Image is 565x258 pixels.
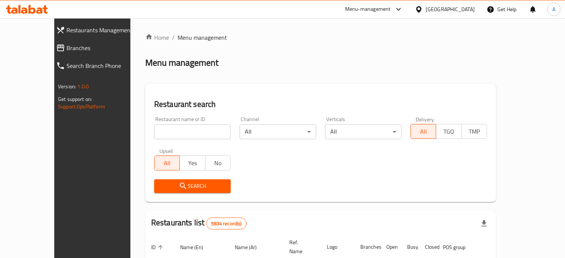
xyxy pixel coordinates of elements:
[465,126,484,137] span: TMP
[414,126,433,137] span: All
[151,217,247,229] h2: Restaurants list
[151,243,165,252] span: ID
[183,158,202,169] span: Yes
[160,182,225,191] span: Search
[206,218,246,229] div: Total records count
[180,243,213,252] span: Name (En)
[66,43,143,52] span: Branches
[58,82,76,91] span: Version:
[154,156,180,170] button: All
[426,5,475,13] div: [GEOGRAPHIC_DATA]
[158,158,177,169] span: All
[154,99,487,110] h2: Restaurant search
[235,243,266,252] span: Name (Ar)
[154,124,231,139] input: Search for restaurant name or ID..
[240,124,316,139] div: All
[207,220,246,227] span: 9834 record(s)
[552,5,555,13] span: A
[159,148,173,153] label: Upsell
[289,238,312,256] span: Ref. Name
[178,33,227,42] span: Menu management
[410,124,436,139] button: All
[439,126,458,137] span: TGO
[77,82,89,91] span: 1.0.0
[58,94,92,104] span: Get support on:
[436,124,461,139] button: TGO
[461,124,487,139] button: TMP
[208,158,228,169] span: No
[179,156,205,170] button: Yes
[66,61,143,70] span: Search Branch Phone
[443,243,475,252] span: POS group
[145,33,169,42] a: Home
[345,5,391,14] div: Menu-management
[154,179,231,193] button: Search
[50,39,149,57] a: Branches
[66,26,143,35] span: Restaurants Management
[50,57,149,75] a: Search Branch Phone
[325,124,402,139] div: All
[145,57,218,69] h2: Menu management
[205,156,231,170] button: No
[416,117,434,122] label: Delivery
[145,33,496,42] nav: breadcrumb
[50,21,149,39] a: Restaurants Management
[475,215,493,232] div: Export file
[58,102,105,111] a: Support.OpsPlatform
[172,33,175,42] li: /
